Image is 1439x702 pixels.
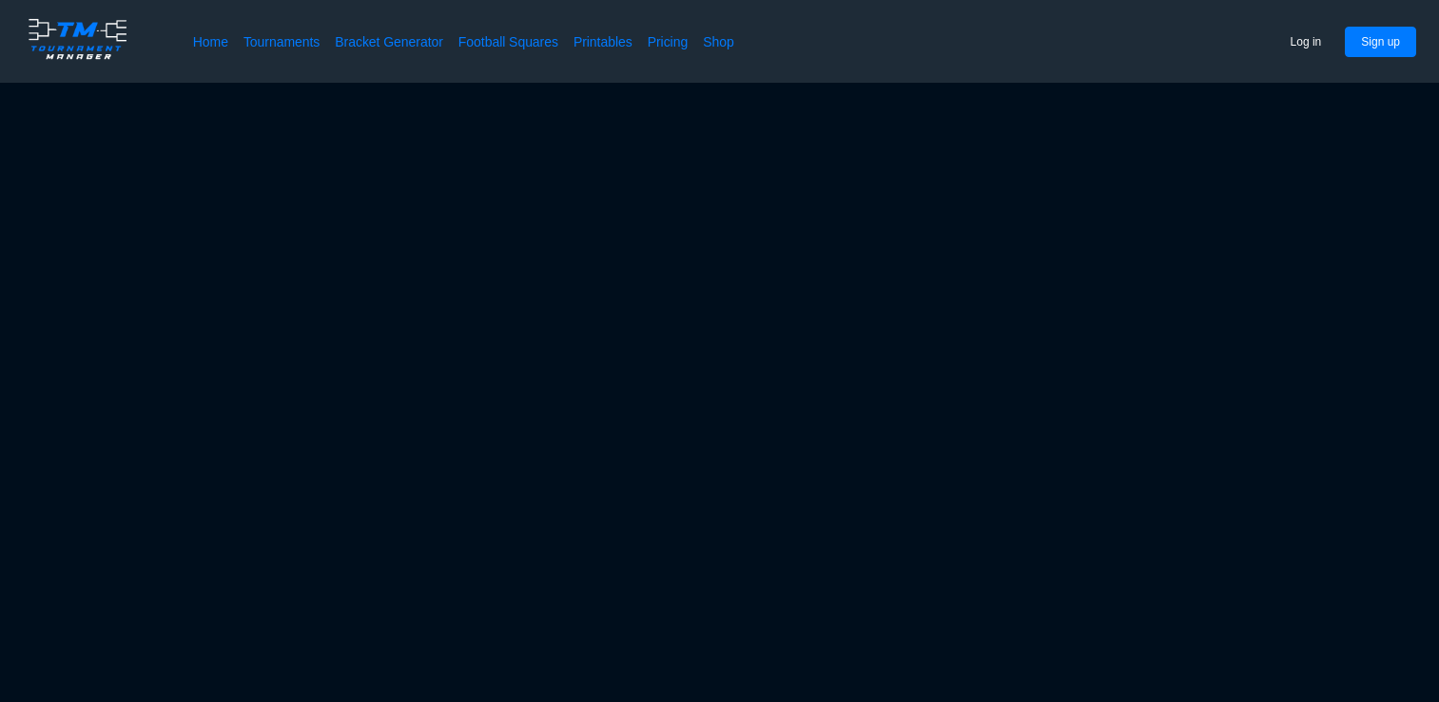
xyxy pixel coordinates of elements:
[193,32,228,51] a: Home
[648,32,688,51] a: Pricing
[243,32,320,51] a: Tournaments
[458,32,558,51] a: Football Squares
[703,32,734,51] a: Shop
[574,32,632,51] a: Printables
[1345,27,1416,57] button: Sign up
[1274,27,1338,57] button: Log in
[23,15,132,63] img: logo.ffa97a18e3bf2c7d.png
[335,32,443,51] a: Bracket Generator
